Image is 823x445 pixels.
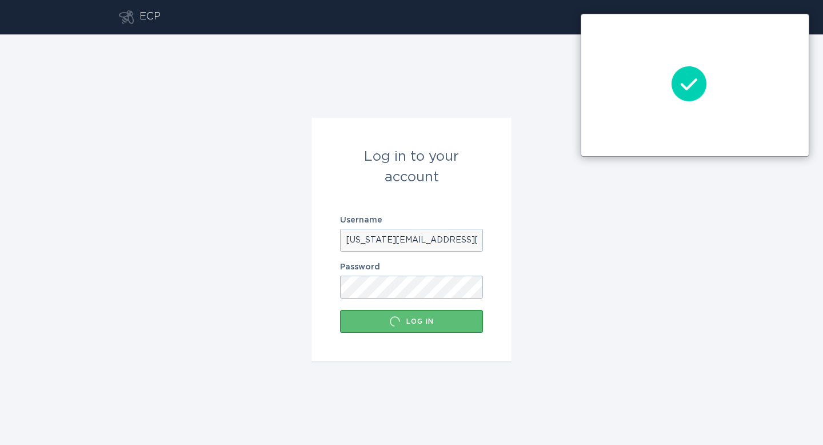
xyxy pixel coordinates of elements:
span: Success [670,65,722,102]
div: ECP [139,10,161,24]
button: Go to dashboard [119,10,134,24]
label: Password [340,263,483,271]
label: Username [340,216,483,224]
div: Loading [389,316,401,327]
div: Log in [346,316,477,327]
div: Log in to your account [340,146,483,188]
button: Log in [340,310,483,333]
